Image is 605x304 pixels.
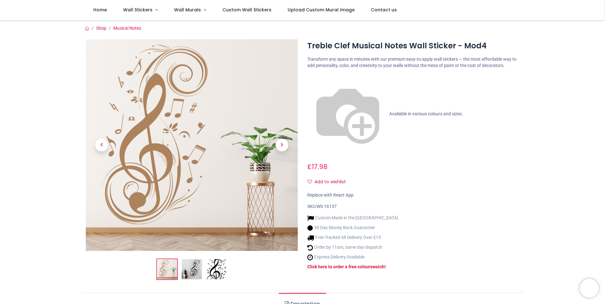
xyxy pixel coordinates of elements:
span: Wall Stickers [123,7,153,13]
img: Treble Clef Musical Notes Wall Sticker - Mod4 [157,259,177,279]
i: Add to wishlist [308,179,312,184]
li: Order by 11am, same day dispatch [307,244,398,251]
img: WS-16137-02 [182,259,202,279]
span: Previous [95,139,108,151]
a: Shop [96,26,106,31]
img: color-wheel.png [307,74,388,155]
span: Home [93,7,107,13]
span: 17.98 [312,162,327,171]
span: £ [307,162,327,171]
span: Wall Murals [174,7,201,13]
span: Contact us [371,7,397,13]
span: Available in various colours and sizes. [389,111,463,116]
iframe: Brevo live chat [580,279,599,298]
a: swatch [370,264,384,269]
li: Express Delivery Available [307,254,398,261]
span: WS-16137 [316,204,337,209]
a: Musical Notes [113,26,141,31]
button: Add to wishlistAdd to wishlist [307,177,351,187]
a: Click here to order a free colour [307,264,370,269]
img: Treble Clef Musical Notes Wall Sticker - Mod4 [86,39,298,251]
img: WS-16137-03 [206,259,227,279]
li: Custom Made in the [GEOGRAPHIC_DATA] [307,215,398,222]
li: Free Tracked 48 Delivery Over £15 [307,234,398,241]
h1: Treble Clef Musical Notes Wall Sticker - Mod4 [307,40,519,51]
span: Custom Wall Stickers [222,7,271,13]
span: Next [276,139,288,151]
a: ! [384,264,386,269]
a: Next [266,71,298,219]
span: Upload Custom Mural Image [288,7,355,13]
div: Replace with React App. [307,192,519,198]
a: Previous [86,71,117,219]
li: 30 Day Money Back Guarantee [307,225,398,231]
p: Transform any space in minutes with our premium easy-to-apply wall stickers — the most affordable... [307,56,519,69]
div: SKU: [307,204,519,210]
